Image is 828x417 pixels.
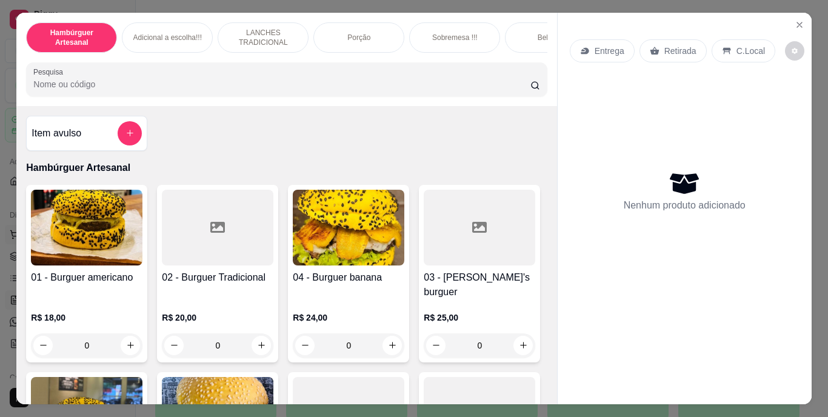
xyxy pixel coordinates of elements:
[426,336,446,355] button: decrease-product-quantity
[293,190,404,265] img: product-image
[33,67,67,77] label: Pesquisa
[513,336,533,355] button: increase-product-quantity
[664,45,696,57] p: Retirada
[36,28,107,47] p: Hambúrguer Artesanal
[736,45,765,57] p: C.Local
[432,33,478,42] p: Sobremesa !!!
[162,312,273,324] p: R$ 20,00
[133,33,202,42] p: Adicional a escolha!!!
[228,28,298,47] p: LANCHES TRADICIONAL
[295,336,315,355] button: decrease-product-quantity
[382,336,402,355] button: increase-product-quantity
[293,312,404,324] p: R$ 24,00
[31,270,142,285] h4: 01 - Burguer americano
[32,126,81,141] h4: Item avulso
[424,270,535,299] h4: 03 - [PERSON_NAME]'s burguer
[118,121,142,145] button: add-separate-item
[164,336,184,355] button: decrease-product-quantity
[162,270,273,285] h4: 02 - Burguer Tradicional
[26,161,547,175] p: Hambúrguer Artesanal
[33,336,53,355] button: decrease-product-quantity
[31,312,142,324] p: R$ 18,00
[785,41,804,61] button: decrease-product-quantity
[538,33,564,42] p: Bebidas
[293,270,404,285] h4: 04 - Burguer banana
[624,198,746,213] p: Nenhum produto adicionado
[121,336,140,355] button: increase-product-quantity
[424,312,535,324] p: R$ 25,00
[790,15,809,35] button: Close
[595,45,624,57] p: Entrega
[347,33,370,42] p: Porção
[33,78,530,90] input: Pesquisa
[252,336,271,355] button: increase-product-quantity
[31,190,142,265] img: product-image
